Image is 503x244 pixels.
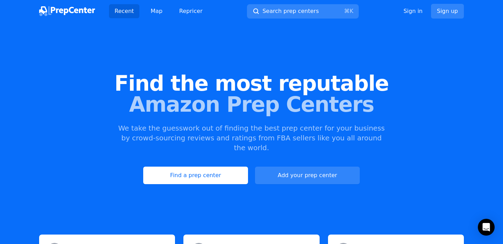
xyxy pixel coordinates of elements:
a: Find a prep center [143,167,248,184]
a: Add your prep center [255,167,360,184]
a: Map [145,4,168,18]
p: We take the guesswork out of finding the best prep center for your business by crowd-sourcing rev... [117,123,386,153]
a: Sign in [403,7,423,15]
div: Open Intercom Messenger [478,219,495,236]
kbd: K [350,8,353,14]
a: Recent [109,4,139,18]
span: Amazon Prep Centers [11,94,492,115]
a: Sign up [431,4,464,19]
span: Find the most reputable [11,73,492,94]
kbd: ⌘ [344,8,350,14]
button: Search prep centers⌘K [247,4,359,19]
span: Search prep centers [262,7,319,15]
img: PrepCenter [39,6,95,16]
a: Repricer [174,4,208,18]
